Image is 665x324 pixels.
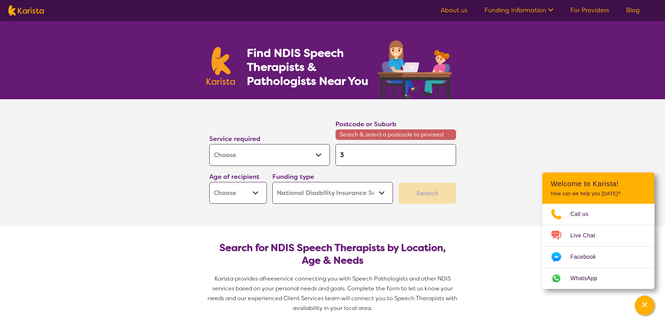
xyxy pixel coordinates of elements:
a: About us [441,6,468,14]
a: Funding Information [484,6,554,14]
span: free [263,275,274,282]
span: WhatsApp [570,273,606,284]
span: Live Chat [570,230,604,241]
h2: Welcome to Karista! [551,180,646,188]
div: Channel Menu [542,173,654,289]
label: Postcode or Suburb [335,120,396,128]
span: Facebook [570,252,604,262]
h2: Search for NDIS Speech Therapists by Location, Age & Needs [215,242,450,267]
span: Call us [570,209,597,220]
img: speech-therapy [372,38,459,99]
span: Karista provides a [215,275,263,282]
label: Age of recipient [209,173,259,181]
span: service connecting you with Speech Pathologists and other NDIS services based on your personal ne... [208,275,459,312]
h1: Find NDIS Speech Therapists & Pathologists Near You [247,46,376,88]
label: Funding type [272,173,314,181]
img: Karista logo [8,5,44,16]
span: Search & select a postcode to proceed [335,129,456,140]
a: For Providers [570,6,609,14]
img: Karista logo [206,47,235,85]
a: Blog [626,6,640,14]
button: Channel Menu [635,296,654,315]
a: Web link opens in a new tab. [542,268,654,289]
ul: Choose channel [542,204,654,289]
input: Type [335,144,456,166]
label: Service required [209,135,260,143]
p: How can we help you [DATE]? [551,191,646,197]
